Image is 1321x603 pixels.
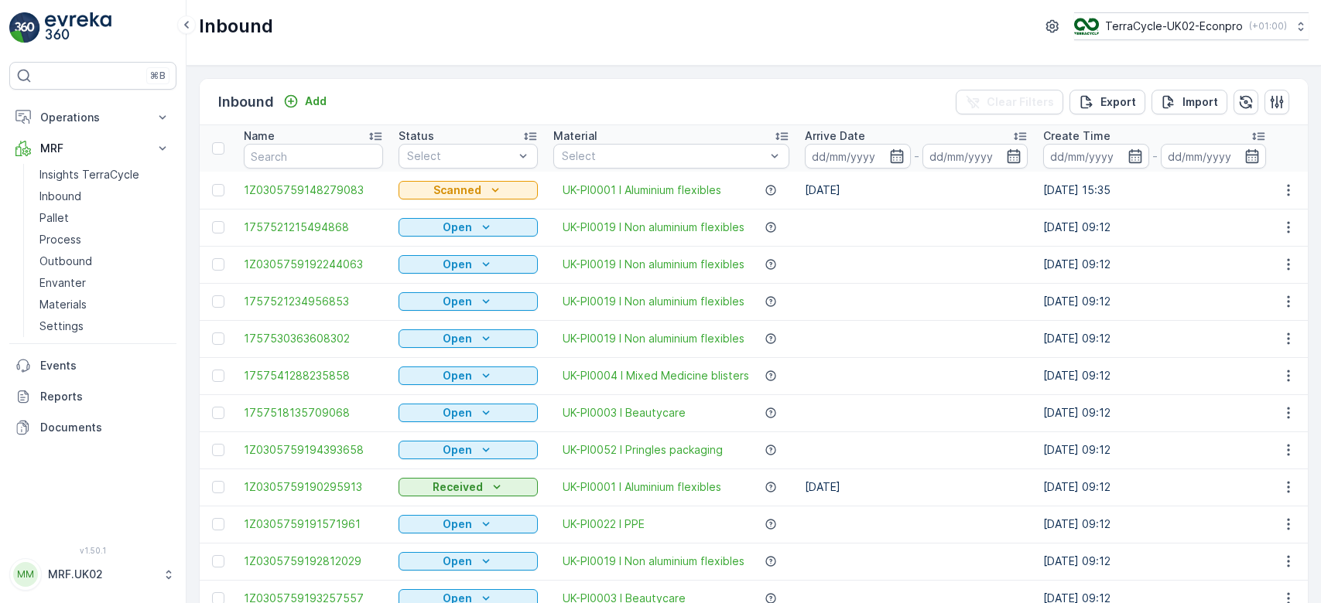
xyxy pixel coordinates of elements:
[399,366,538,385] button: Open
[33,186,176,207] a: Inbound
[45,12,111,43] img: logo_light-DOdMpM7g.png
[212,258,224,271] div: Toggle Row Selected
[39,210,69,226] p: Pallet
[563,257,744,272] a: UK-PI0019 I Non aluminium flexibles
[1069,90,1145,114] button: Export
[1043,144,1149,169] input: dd/mm/yyyy
[1035,357,1274,394] td: [DATE] 09:12
[805,144,911,169] input: dd/mm/yyyy
[563,405,686,421] a: UK-PI0003 I Beautycare
[9,546,176,555] span: v 1.50.1
[1035,320,1274,357] td: [DATE] 09:12
[39,275,86,291] p: Envanter
[805,128,865,144] p: Arrive Date
[399,552,538,571] button: Open
[1035,283,1274,320] td: [DATE] 09:12
[1035,246,1274,283] td: [DATE] 09:12
[33,272,176,294] a: Envanter
[244,442,383,458] span: 1Z0305759194393658
[212,370,224,382] div: Toggle Row Selected
[1152,90,1227,114] button: Import
[9,381,176,412] a: Reports
[33,294,176,315] a: Materials
[562,148,765,164] p: Select
[1035,543,1274,580] td: [DATE] 09:12
[40,110,145,125] p: Operations
[244,479,383,495] a: 1Z0305759190295913
[399,181,538,199] button: Scanned
[1161,144,1267,169] input: dd/mm/yyyy
[563,516,645,532] span: UK-PI0022 I PPE
[244,405,383,421] a: 1757518135709068
[443,554,472,569] p: Open
[212,332,224,345] div: Toggle Row Selected
[9,350,176,381] a: Events
[9,12,40,43] img: logo
[443,294,472,309] p: Open
[1035,394,1274,431] td: [DATE] 09:12
[443,331,472,346] p: Open
[33,229,176,250] a: Process
[797,468,1035,506] td: [DATE]
[33,207,176,229] a: Pallet
[244,144,383,169] input: Search
[1182,94,1218,110] p: Import
[244,516,383,532] a: 1Z0305759191571961
[39,167,139,182] p: Insights TerraCycle
[9,412,176,443] a: Documents
[1100,94,1136,110] p: Export
[39,189,81,204] p: Inbound
[244,257,383,272] a: 1Z0305759192244063
[563,294,744,309] a: UK-PI0019 I Non aluminium flexibles
[922,144,1028,169] input: dd/mm/yyyy
[244,331,383,346] a: 1757530363608302
[433,479,483,495] p: Received
[563,442,723,458] a: UK-PI0052 I Pringles packaging
[1105,19,1243,34] p: TerraCycle-UK02-Econpro
[433,182,481,198] p: Scanned
[914,147,919,165] p: -
[212,518,224,530] div: Toggle Row Selected
[563,182,721,198] span: UK-PI0001 I Aluminium flexibles
[443,405,472,421] p: Open
[987,94,1054,110] p: Clear Filters
[563,479,721,495] span: UK-PI0001 I Aluminium flexibles
[399,218,538,237] button: Open
[33,164,176,186] a: Insights TerraCycle
[244,182,383,198] span: 1Z0305759148279083
[563,368,749,383] a: UK-PI0004 I Mixed Medicine blisters
[563,554,744,569] span: UK-PI0019 I Non aluminium flexibles
[399,128,434,144] p: Status
[407,148,514,164] p: Select
[9,102,176,133] button: Operations
[956,90,1063,114] button: Clear Filters
[244,554,383,569] span: 1Z0305759192812029
[212,184,224,196] div: Toggle Row Selected
[199,14,273,39] p: Inbound
[1249,20,1287,32] p: ( +01:00 )
[399,515,538,533] button: Open
[563,331,744,346] span: UK-PI0019 I Non aluminium flexibles
[1035,468,1274,506] td: [DATE] 09:12
[244,368,383,383] a: 1757541288235858
[244,294,383,309] a: 1757521234956853
[244,128,275,144] p: Name
[399,478,538,496] button: Received
[399,292,538,311] button: Open
[797,172,1035,209] td: [DATE]
[305,94,327,109] p: Add
[212,221,224,233] div: Toggle Row Selected
[39,232,81,247] p: Process
[1043,128,1111,144] p: Create Time
[212,555,224,567] div: Toggle Row Selected
[443,220,472,235] p: Open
